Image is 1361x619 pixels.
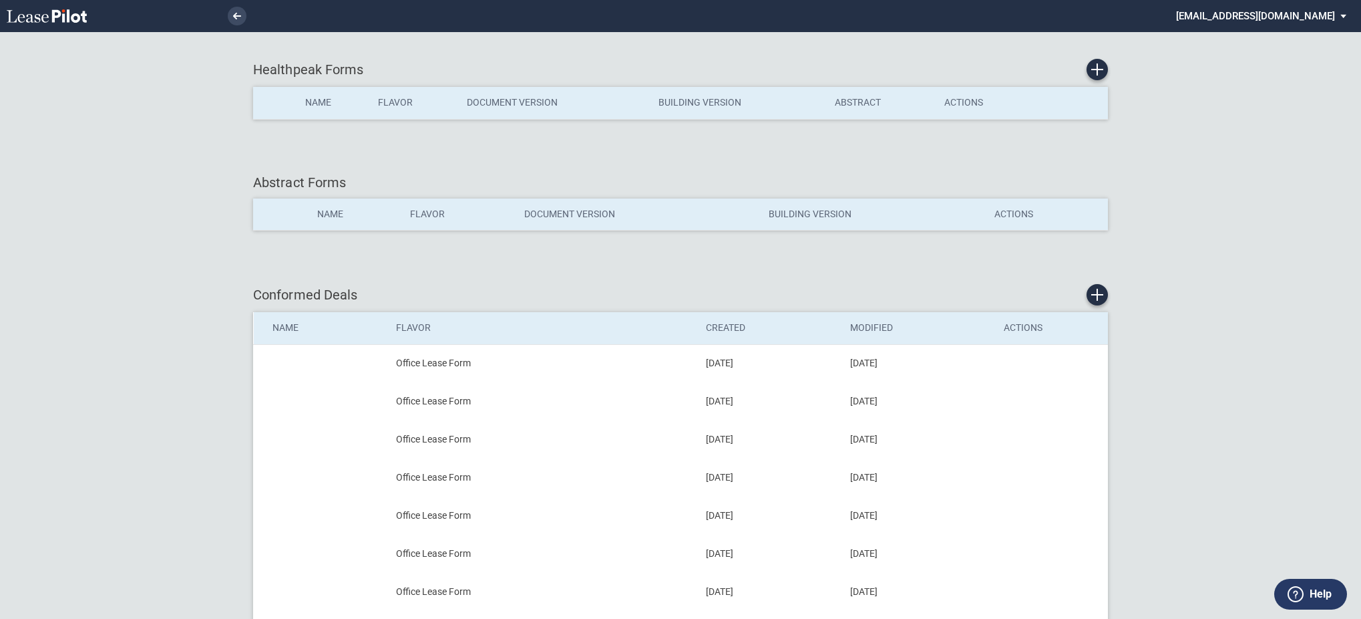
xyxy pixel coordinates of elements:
th: Flavor [369,87,457,119]
td: Office Lease Form [387,573,697,611]
td: [DATE] [697,420,841,459]
td: [DATE] [697,535,841,573]
td: [DATE] [841,420,994,459]
th: Flavor [387,312,697,344]
th: Document Version [457,87,648,119]
td: [DATE] [841,497,994,535]
a: Create new conformed deal [1087,284,1108,305]
th: Building Version [649,87,825,119]
td: [DATE] [697,382,841,420]
th: Name [296,87,369,119]
a: Create new Form [1087,59,1108,80]
td: [DATE] [841,344,994,382]
th: Created [697,312,841,344]
th: Name [254,312,387,344]
th: Document Version [515,199,759,231]
div: Healthpeak Forms [253,59,1108,80]
td: Office Lease Form [387,459,697,497]
th: Actions [985,199,1108,231]
td: Office Lease Form [387,420,697,459]
div: Abstract Forms [253,173,1108,192]
td: [DATE] [841,382,994,420]
th: Building Version [759,199,985,231]
td: [DATE] [697,459,841,497]
td: Office Lease Form [387,497,697,535]
th: Abstract [825,87,935,119]
td: [DATE] [697,344,841,382]
th: Modified [841,312,994,344]
td: [DATE] [841,573,994,611]
td: Office Lease Form [387,382,697,420]
td: [DATE] [697,573,841,611]
label: Help [1310,586,1332,603]
button: Help [1274,579,1347,610]
td: [DATE] [841,459,994,497]
td: Office Lease Form [387,535,697,573]
div: Conformed Deals [253,284,1108,305]
td: [DATE] [697,497,841,535]
th: Actions [994,312,1108,344]
th: Flavor [401,199,514,231]
td: Office Lease Form [387,344,697,382]
td: [DATE] [841,535,994,573]
th: Name [308,199,401,231]
th: Actions [935,87,1031,119]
